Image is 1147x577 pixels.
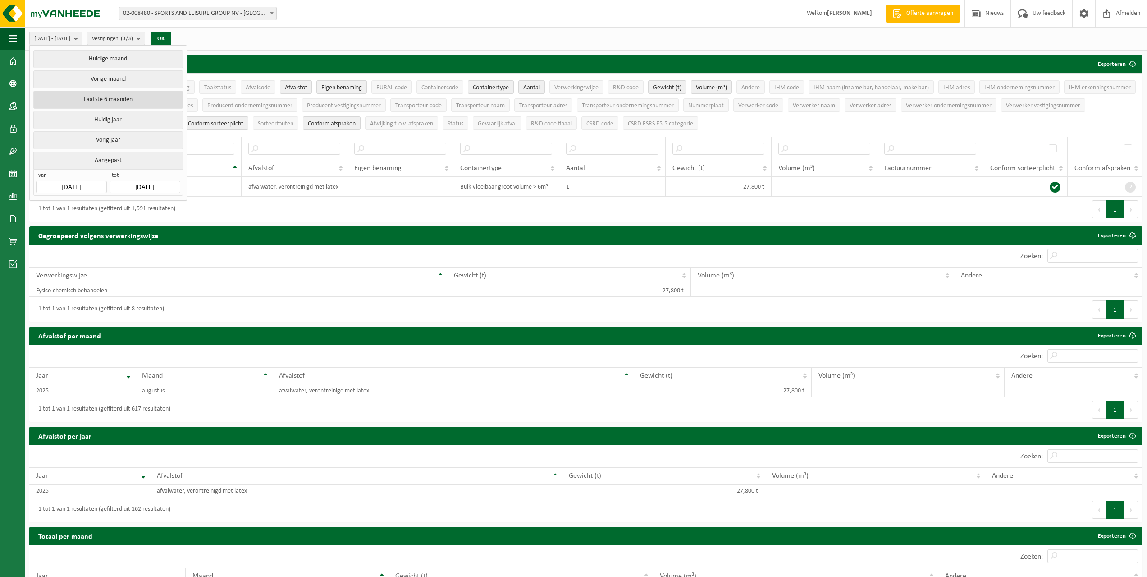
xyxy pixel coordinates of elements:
[845,98,896,112] button: Verwerker adresVerwerker adres: Activate to sort
[29,284,447,297] td: Fysico-chemisch behandelen
[733,98,783,112] button: Verwerker codeVerwerker code: Activate to sort
[36,372,48,379] span: Jaar
[29,384,135,397] td: 2025
[628,120,693,127] span: CSRD ESRS E5-5 categorie
[549,80,603,94] button: VerwerkingswijzeVerwerkingswijze: Activate to sort
[29,327,110,344] h2: Afvalstof per maand
[316,80,367,94] button: Eigen benamingEigen benaming: Activate to sort
[416,80,463,94] button: ContainercodeContainercode: Activate to sort
[653,84,681,91] span: Gewicht (t)
[29,32,82,45] button: [DATE] - [DATE]
[303,116,361,130] button: Conform afspraken : Activate to sort
[456,102,505,109] span: Transporteur naam
[886,5,960,23] a: Offerte aanvragen
[33,70,183,88] button: Vorige maand
[453,177,559,197] td: Bulk Vloeibaar groot volume > 6m³
[150,485,562,497] td: afvalwater, verontreinigd met latex
[468,80,514,94] button: ContainertypeContainertype: Activate to sort
[34,301,164,318] div: 1 tot 1 van 1 resultaten (gefilterd uit 8 resultaten)
[1091,427,1142,445] a: Exporteren
[979,80,1060,94] button: IHM ondernemingsnummerIHM ondernemingsnummer: Activate to sort
[365,116,438,130] button: Afwijking t.o.v. afsprakenAfwijking t.o.v. afspraken: Activate to sort
[672,165,705,172] span: Gewicht (t)
[774,84,799,91] span: IHM code
[518,80,545,94] button: AantalAantal: Activate to sort
[33,91,183,109] button: Laatste 6 maanden
[818,372,855,379] span: Volume (m³)
[992,472,1013,480] span: Andere
[769,80,804,94] button: IHM codeIHM code: Activate to sort
[613,84,639,91] span: R&D code
[280,80,312,94] button: AfvalstofAfvalstof: Activate to sort
[34,502,170,518] div: 1 tot 1 van 1 resultaten (gefilterd uit 162 resultaten)
[531,120,572,127] span: R&D code finaal
[1006,102,1080,109] span: Verwerker vestigingsnummer
[241,80,275,94] button: AfvalcodeAfvalcode: Activate to sort
[92,32,133,46] span: Vestigingen
[738,102,778,109] span: Verwerker code
[526,116,577,130] button: R&D code finaalR&amp;D code finaal: Activate to sort
[370,120,433,127] span: Afwijking t.o.v. afspraken
[242,177,347,197] td: afvalwater, verontreinigd met latex
[135,177,241,197] td: [DATE]
[577,98,679,112] button: Transporteur ondernemingsnummerTransporteur ondernemingsnummer : Activate to sort
[202,98,297,112] button: Producent ondernemingsnummerProducent ondernemingsnummer: Activate to sort
[142,372,163,379] span: Maand
[246,84,270,91] span: Afvalcode
[307,102,381,109] span: Producent vestigingsnummer
[448,120,463,127] span: Status
[938,80,975,94] button: IHM adresIHM adres: Activate to sort
[633,384,812,397] td: 27,800 t
[253,116,298,130] button: SorteerfoutenSorteerfouten: Activate to sort
[554,84,599,91] span: Verwerkingswijze
[884,165,932,172] span: Factuurnummer
[683,98,729,112] button: NummerplaatNummerplaat: Activate to sort
[1020,453,1043,460] label: Zoeken:
[586,120,613,127] span: CSRD code
[827,10,872,17] strong: [PERSON_NAME]
[119,7,277,20] span: 02-008480 - SPORTS AND LEISURE GROUP NV - SINT-NIKLAAS
[1091,55,1142,73] button: Exporteren
[157,472,183,480] span: Afvalstof
[990,165,1055,172] span: Conform sorteerplicht
[943,84,970,91] span: IHM adres
[1091,226,1142,245] a: Exporteren
[1092,200,1106,218] button: Previous
[1020,253,1043,260] label: Zoeken:
[1074,165,1130,172] span: Conform afspraken
[376,84,407,91] span: EURAL code
[696,84,727,91] span: Volume (m³)
[447,284,691,297] td: 27,800 t
[443,116,468,130] button: StatusStatus: Activate to sort
[850,102,891,109] span: Verwerker adres
[1092,300,1106,319] button: Previous
[248,165,274,172] span: Afvalstof
[904,9,955,18] span: Offerte aanvragen
[34,201,175,217] div: 1 tot 1 van 1 resultaten (gefilterd uit 1,591 resultaten)
[33,131,183,149] button: Vorig jaar
[119,7,276,20] span: 02-008480 - SPORTS AND LEISURE GROUP NV - SINT-NIKLAAS
[809,80,934,94] button: IHM naam (inzamelaar, handelaar, makelaar)IHM naam (inzamelaar, handelaar, makelaar): Activate to...
[354,165,402,172] span: Eigen benaming
[559,177,665,197] td: 1
[793,102,835,109] span: Verwerker naam
[258,120,293,127] span: Sorteerfouten
[272,384,634,397] td: afvalwater, verontreinigd met latex
[204,84,231,91] span: Taakstatus
[34,402,170,418] div: 1 tot 1 van 1 resultaten (gefilterd uit 617 resultaten)
[566,165,585,172] span: Aantal
[451,98,510,112] button: Transporteur naamTransporteur naam: Activate to sort
[984,84,1055,91] span: IHM ondernemingsnummer
[279,372,305,379] span: Afvalstof
[906,102,992,109] span: Verwerker ondernemingsnummer
[460,165,502,172] span: Containertype
[813,84,929,91] span: IHM naam (inzamelaar, handelaar, makelaar)
[135,384,272,397] td: augustus
[199,80,236,94] button: TaakstatusTaakstatus: Activate to sort
[1020,353,1043,360] label: Zoeken:
[901,98,996,112] button: Verwerker ondernemingsnummerVerwerker ondernemingsnummer: Activate to sort
[36,472,48,480] span: Jaar
[151,32,171,46] button: OK
[1011,372,1033,379] span: Andere
[33,50,183,68] button: Huidige maand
